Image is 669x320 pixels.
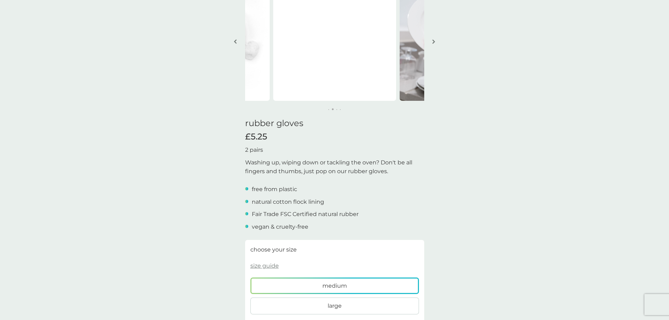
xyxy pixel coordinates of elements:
[245,132,267,142] span: £5.25
[252,197,324,207] p: natural cotton flock lining
[252,222,308,231] p: vegan & cruelty-free
[245,118,424,129] h1: rubber gloves
[322,281,347,290] span: medium
[245,145,424,155] p: 2 pairs
[252,210,359,219] p: Fair Trade FSC Certified natural rubber
[252,185,297,194] p: free from plastic
[250,245,297,254] p: choose your size
[245,158,424,176] p: Washing up, wiping down or tackling the oven? Don't be all fingers and thumbs, just pop on our ru...
[234,39,237,44] img: left-arrow.svg
[250,261,279,270] p: size guide
[328,301,342,311] span: large
[432,39,435,44] img: right-arrow.svg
